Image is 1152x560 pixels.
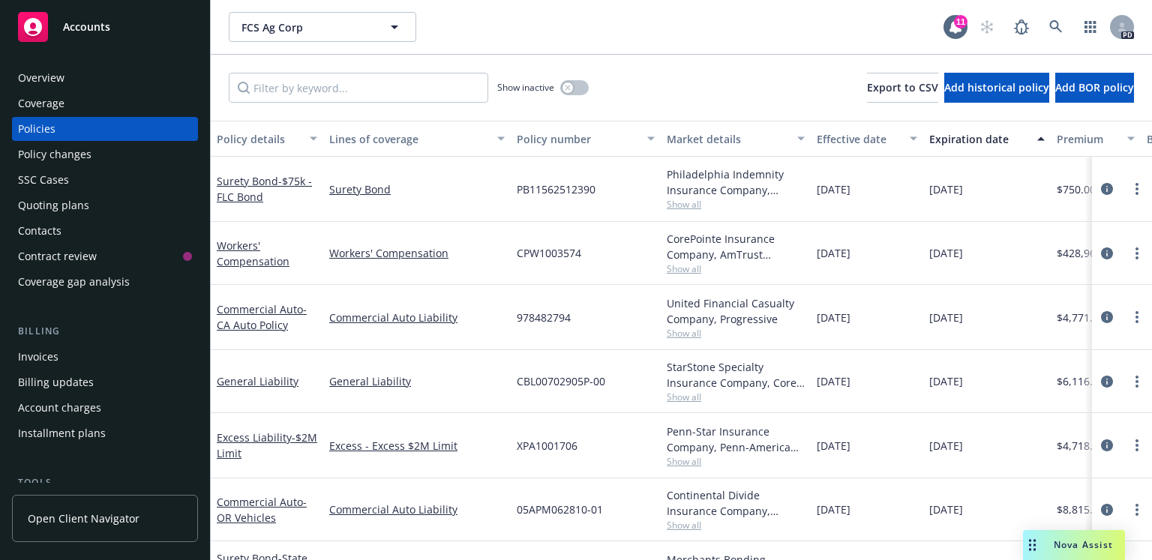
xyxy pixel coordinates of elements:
a: Coverage [12,91,198,115]
span: $750.00 [1057,181,1096,197]
a: more [1128,501,1146,519]
a: Workers' Compensation [217,238,289,268]
button: Policy details [211,121,323,157]
span: PB11562512390 [517,181,595,197]
span: CBL00702905P-00 [517,373,605,389]
span: [DATE] [929,310,963,325]
button: Nova Assist [1023,530,1125,560]
a: circleInformation [1098,373,1116,391]
div: SSC Cases [18,168,69,192]
a: Overview [12,66,198,90]
div: Policies [18,117,55,141]
a: Surety Bond [329,181,505,197]
a: Invoices [12,345,198,369]
button: Lines of coverage [323,121,511,157]
span: [DATE] [929,438,963,454]
span: 05APM062810-01 [517,502,603,517]
a: more [1128,244,1146,262]
button: Effective date [811,121,923,157]
button: Add BOR policy [1055,73,1134,103]
a: Billing updates [12,370,198,394]
span: [DATE] [929,373,963,389]
span: [DATE] [817,502,850,517]
span: Show all [667,455,805,468]
button: Policy number [511,121,661,157]
div: Philadelphia Indemnity Insurance Company, Philadelphia Insurance Companies, Surety1 [667,166,805,198]
a: Commercial Auto Liability [329,502,505,517]
div: Policy changes [18,142,91,166]
button: Market details [661,121,811,157]
a: Policy changes [12,142,198,166]
input: Filter by keyword... [229,73,488,103]
a: General Liability [217,374,298,388]
span: $8,815.00 [1057,502,1105,517]
a: Switch app [1075,12,1105,42]
div: Billing [12,324,198,339]
div: Installment plans [18,421,106,445]
span: $4,771.00 [1057,310,1105,325]
div: Premium [1057,131,1118,147]
span: $6,116.00 [1057,373,1105,389]
a: Quoting plans [12,193,198,217]
button: FCS Ag Corp [229,12,416,42]
span: FCS Ag Corp [241,19,371,35]
span: Show all [667,519,805,532]
span: 978482794 [517,310,571,325]
span: [DATE] [817,438,850,454]
a: Surety Bond [217,174,312,204]
a: Workers' Compensation [329,245,505,261]
a: more [1128,308,1146,326]
a: Excess Liability [217,430,317,460]
span: - OR Vehicles [217,495,307,525]
span: [DATE] [817,245,850,261]
span: [DATE] [929,181,963,197]
span: Export to CSV [867,80,938,94]
span: CPW1003574 [517,245,581,261]
div: United Financial Casualty Company, Progressive [667,295,805,327]
div: Lines of coverage [329,131,488,147]
a: more [1128,180,1146,198]
div: Effective date [817,131,901,147]
a: Policies [12,117,198,141]
a: Commercial Auto Liability [329,310,505,325]
span: XPA1001706 [517,438,577,454]
div: Tools [12,475,198,490]
a: Search [1041,12,1071,42]
span: [DATE] [817,373,850,389]
a: Contacts [12,219,198,243]
div: Expiration date [929,131,1028,147]
span: Show inactive [497,81,554,94]
span: Nova Assist [1054,538,1113,551]
div: Market details [667,131,788,147]
div: StarStone Specialty Insurance Company, Core Specialty, Amwins [667,359,805,391]
span: - $2M Limit [217,430,317,460]
button: Add historical policy [944,73,1049,103]
a: circleInformation [1098,501,1116,519]
div: Quoting plans [18,193,89,217]
div: Account charges [18,396,101,420]
span: Open Client Navigator [28,511,139,526]
span: Add historical policy [944,80,1049,94]
a: more [1128,436,1146,454]
span: Show all [667,327,805,340]
a: General Liability [329,373,505,389]
div: Invoices [18,345,58,369]
a: more [1128,373,1146,391]
span: $428,969.00 [1057,245,1117,261]
span: [DATE] [929,502,963,517]
a: Commercial Auto [217,495,307,525]
a: Start snowing [972,12,1002,42]
div: Penn-Star Insurance Company, Penn-America Group, Amwins [667,424,805,455]
span: Show all [667,198,805,211]
div: Policy number [517,131,638,147]
a: Excess - Excess $2M Limit [329,438,505,454]
a: Coverage gap analysis [12,270,198,294]
div: Continental Divide Insurance Company, Berkshire Hathaway Homestate Companies (BHHC) [667,487,805,519]
div: Drag to move [1023,530,1042,560]
a: SSC Cases [12,168,198,192]
div: Overview [18,66,64,90]
a: Account charges [12,396,198,420]
a: Installment plans [12,421,198,445]
a: Accounts [12,6,198,48]
div: 11 [954,15,967,28]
